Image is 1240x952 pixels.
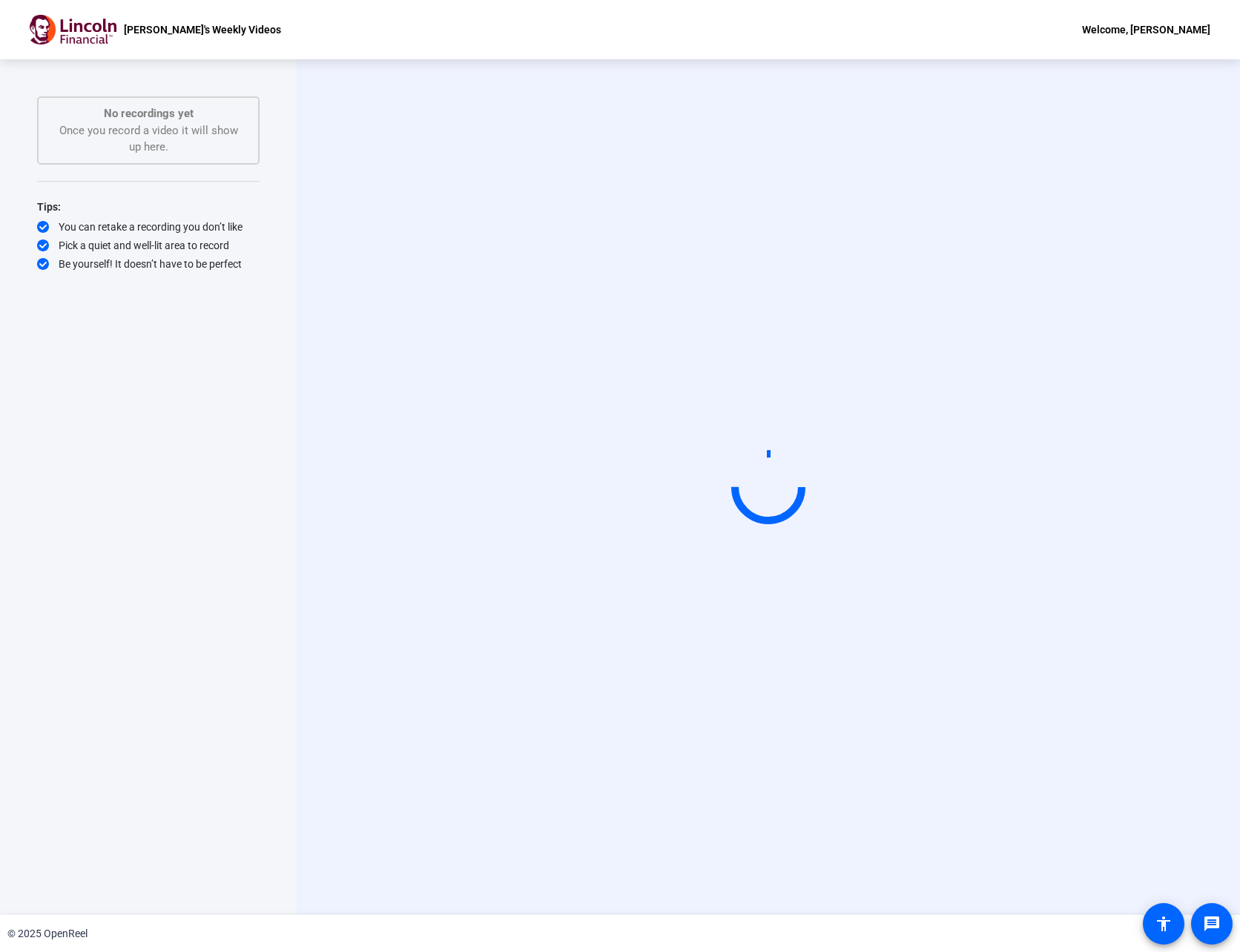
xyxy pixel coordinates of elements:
[37,238,260,253] div: Pick a quiet and well-lit area to record
[53,105,243,122] p: No recordings yet
[1203,915,1221,933] mat-icon: message
[37,257,260,271] div: Be yourself! It doesn’t have to be perfect
[37,198,260,216] div: Tips:
[7,926,88,942] div: © 2025 OpenReel
[30,15,116,44] img: OpenReel logo
[124,21,281,39] p: [PERSON_NAME]'s Weekly Videos
[53,105,243,156] div: Once you record a video it will show up here.
[1082,21,1210,39] div: Welcome, [PERSON_NAME]
[1155,915,1173,933] mat-icon: accessibility
[37,219,260,234] div: You can retake a recording you don’t like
